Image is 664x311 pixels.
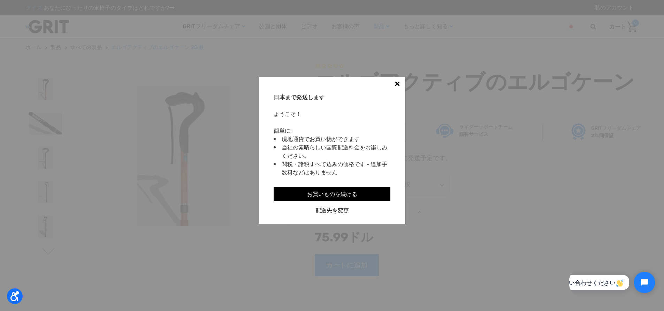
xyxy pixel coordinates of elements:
[282,143,390,160] li: 当社の素晴らしい国際配送料金をお楽しみください。
[274,110,390,118] p: ようこそ！
[274,206,390,215] a: 配送先を変更
[274,126,390,135] p: 簡単に:
[274,187,390,201] input: お買いものを続ける
[274,93,390,101] h2: 日本まで発送します
[65,6,86,27] button: チャットウィジェットを開く
[282,160,390,177] li: 関税・諸税すべて込みの価格です - 追加手数料などはありません
[47,14,54,21] img: 👋
[569,266,661,299] iframe: Tidioチャット
[282,135,390,143] li: 現地通貨でお買い物ができます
